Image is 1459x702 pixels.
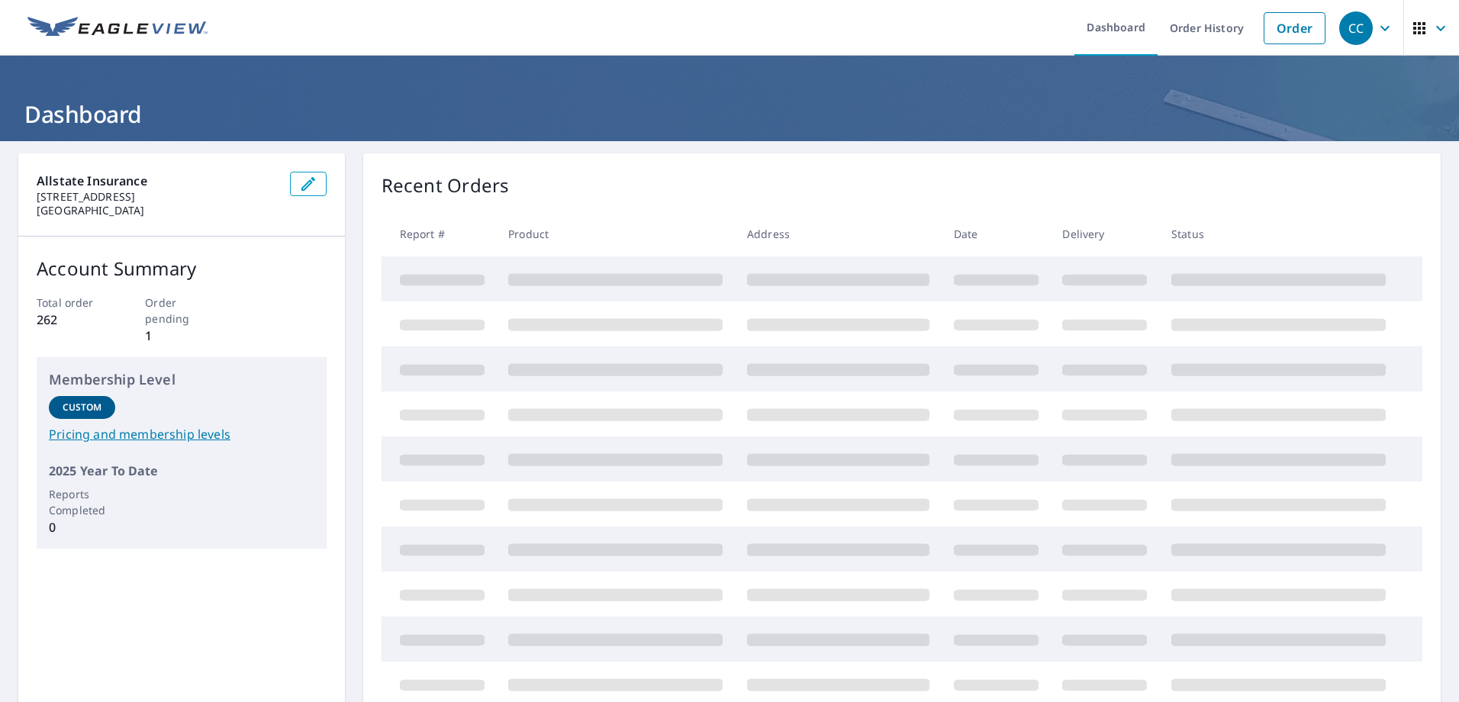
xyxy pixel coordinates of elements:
[1159,211,1398,256] th: Status
[37,295,109,311] p: Total order
[18,98,1441,130] h1: Dashboard
[49,462,314,480] p: 2025 Year To Date
[49,425,314,443] a: Pricing and membership levels
[1264,12,1325,44] a: Order
[735,211,942,256] th: Address
[145,295,217,327] p: Order pending
[1339,11,1373,45] div: CC
[37,172,278,190] p: Allstate Insurance
[496,211,735,256] th: Product
[1050,211,1159,256] th: Delivery
[382,172,510,199] p: Recent Orders
[27,17,208,40] img: EV Logo
[49,486,115,518] p: Reports Completed
[63,401,102,414] p: Custom
[37,204,278,217] p: [GEOGRAPHIC_DATA]
[942,211,1051,256] th: Date
[37,255,327,282] p: Account Summary
[382,211,497,256] th: Report #
[49,518,115,536] p: 0
[49,369,314,390] p: Membership Level
[37,190,278,204] p: [STREET_ADDRESS]
[145,327,217,345] p: 1
[37,311,109,329] p: 262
